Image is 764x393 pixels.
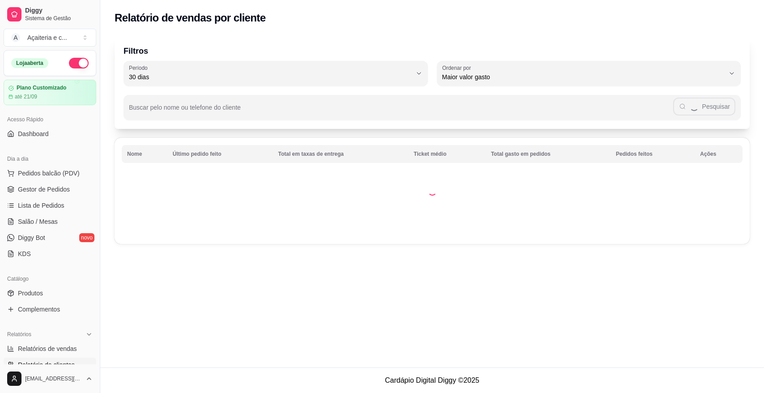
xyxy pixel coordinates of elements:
[4,4,96,25] a: DiggySistema de Gestão
[18,201,64,210] span: Lista de Pedidos
[11,58,48,68] div: Loja aberta
[4,112,96,127] div: Acesso Rápido
[4,231,96,245] a: Diggy Botnovo
[4,166,96,180] button: Pedidos balcão (PDV)
[4,198,96,213] a: Lista de Pedidos
[115,11,266,25] h2: Relatório de vendas por cliente
[4,368,96,389] button: [EMAIL_ADDRESS][DOMAIN_NAME]
[4,80,96,105] a: Plano Customizadoaté 21/09
[4,272,96,286] div: Catálogo
[4,152,96,166] div: Dia a dia
[100,367,764,393] footer: Cardápio Digital Diggy © 2025
[4,302,96,316] a: Complementos
[18,233,45,242] span: Diggy Bot
[18,217,58,226] span: Salão / Mesas
[27,33,67,42] div: Açaiteria e c ...
[124,45,741,57] p: Filtros
[4,358,96,372] a: Relatório de clientes
[18,129,49,138] span: Dashboard
[7,331,31,338] span: Relatórios
[18,289,43,298] span: Produtos
[4,182,96,196] a: Gestor de Pedidos
[442,64,474,72] label: Ordenar por
[11,33,20,42] span: A
[4,247,96,261] a: KDS
[18,360,75,369] span: Relatório de clientes
[428,187,437,196] div: Loading
[4,286,96,300] a: Produtos
[18,344,77,353] span: Relatórios de vendas
[17,85,66,91] article: Plano Customizado
[4,214,96,229] a: Salão / Mesas
[18,249,31,258] span: KDS
[4,29,96,47] button: Select a team
[4,342,96,356] a: Relatórios de vendas
[25,7,93,15] span: Diggy
[129,107,673,115] input: Buscar pelo nome ou telefone do cliente
[25,15,93,22] span: Sistema de Gestão
[18,169,80,178] span: Pedidos balcão (PDV)
[4,127,96,141] a: Dashboard
[129,73,412,81] span: 30 dias
[124,61,428,86] button: Período30 dias
[25,375,82,382] span: [EMAIL_ADDRESS][DOMAIN_NAME]
[69,58,89,68] button: Alterar Status
[18,185,70,194] span: Gestor de Pedidos
[18,305,60,314] span: Complementos
[437,61,741,86] button: Ordenar porMaior valor gasto
[129,64,150,72] label: Período
[442,73,725,81] span: Maior valor gasto
[15,93,37,100] article: até 21/09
